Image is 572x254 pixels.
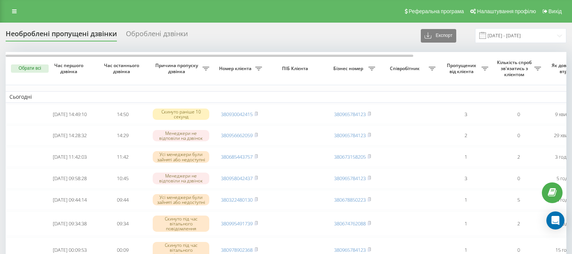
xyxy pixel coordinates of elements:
[96,147,149,167] td: 11:42
[334,111,366,118] a: 380965784123
[492,190,545,210] td: 5
[153,216,209,232] div: Скинуто під час вітального повідомлення
[96,190,149,210] td: 09:44
[43,125,96,145] td: [DATE] 14:28:32
[477,8,536,14] span: Налаштування профілю
[334,132,366,139] a: 380965784123
[549,8,562,14] span: Вихід
[492,104,545,124] td: 0
[492,211,545,236] td: 2
[96,168,149,188] td: 10:45
[334,220,366,227] a: 380674762088
[221,111,253,118] a: 380930042415
[330,66,368,72] span: Бізнес номер
[383,66,429,72] span: Співробітник
[334,246,366,253] a: 380965784123
[153,194,209,205] div: Усі менеджери були зайняті або недоступні
[43,104,96,124] td: [DATE] 14:49:10
[439,104,492,124] td: 3
[334,175,366,182] a: 380965784123
[221,175,253,182] a: 380958042437
[439,125,492,145] td: 2
[439,168,492,188] td: 3
[439,147,492,167] td: 1
[546,211,564,230] div: Open Intercom Messenger
[492,168,545,188] td: 0
[153,151,209,162] div: Усі менеджери були зайняті або недоступні
[334,153,366,160] a: 380673158205
[11,64,49,73] button: Обрати всі
[492,147,545,167] td: 2
[153,130,209,141] div: Менеджери не відповіли на дзвінок
[96,125,149,145] td: 14:29
[6,30,117,41] div: Необроблені пропущені дзвінки
[43,190,96,210] td: [DATE] 09:44:14
[102,63,143,74] span: Час останнього дзвінка
[334,196,366,203] a: 380678850223
[492,125,545,145] td: 0
[49,63,90,74] span: Час першого дзвінка
[43,147,96,167] td: [DATE] 11:42:03
[272,66,320,72] span: ПІБ Клієнта
[221,246,253,253] a: 380978902368
[96,104,149,124] td: 14:50
[153,63,202,74] span: Причина пропуску дзвінка
[421,29,456,43] button: Експорт
[221,196,253,203] a: 380322480130
[217,66,255,72] span: Номер клієнта
[409,8,464,14] span: Реферальна програма
[439,211,492,236] td: 1
[443,63,482,74] span: Пропущених від клієнта
[43,211,96,236] td: [DATE] 09:34:38
[496,60,534,77] span: Кількість спроб зв'язатись з клієнтом
[221,220,253,227] a: 380995491739
[221,132,253,139] a: 380956662059
[126,30,188,41] div: Оброблені дзвінки
[153,173,209,184] div: Менеджери не відповіли на дзвінок
[153,109,209,120] div: Скинуто раніше 10 секунд
[43,168,96,188] td: [DATE] 09:58:28
[96,211,149,236] td: 09:34
[439,190,492,210] td: 1
[221,153,253,160] a: 380685443757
